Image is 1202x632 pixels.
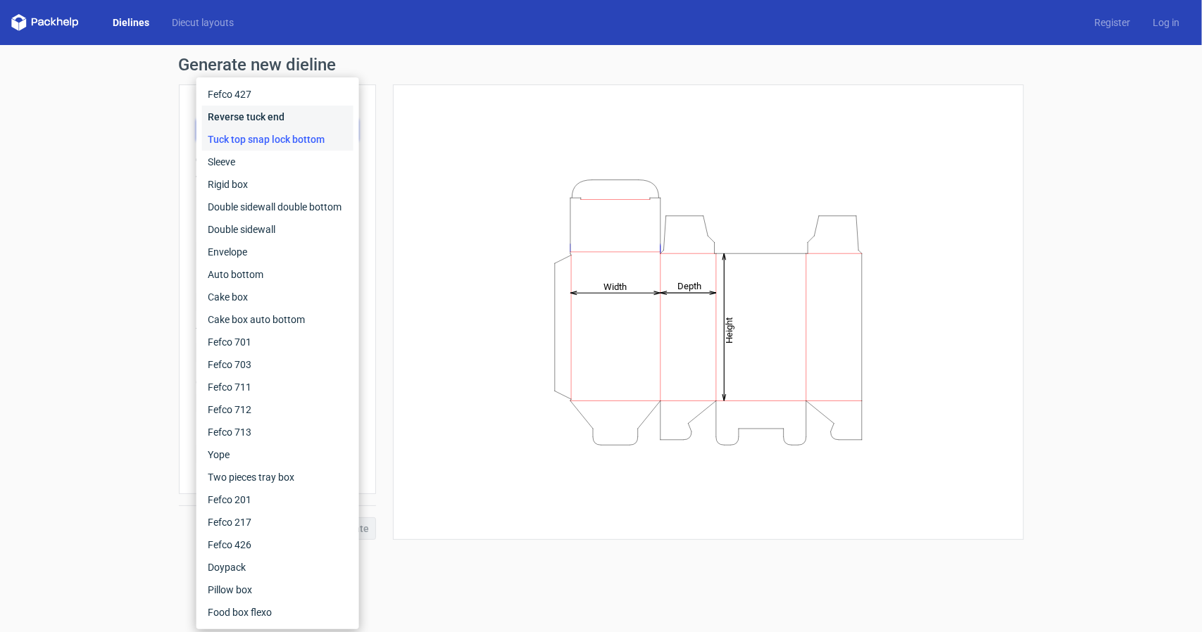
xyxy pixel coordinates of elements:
div: Fefco 712 [202,398,353,421]
div: Auto bottom [202,263,353,286]
div: Doypack [202,556,353,579]
tspan: Width [603,281,626,291]
div: Yope [202,443,353,466]
a: Register [1083,15,1141,30]
div: Fefco 713 [202,421,353,443]
div: Fefco 217 [202,511,353,533]
a: Log in [1141,15,1191,30]
div: Fefco 427 [202,83,353,106]
div: Two pieces tray box [202,466,353,488]
div: Rigid box [202,173,353,196]
tspan: Depth [677,281,701,291]
div: Fefco 703 [202,353,353,376]
div: Reverse tuck end [202,106,353,128]
a: Diecut layouts [161,15,245,30]
div: Cake box [202,286,353,308]
div: Fefco 701 [202,331,353,353]
div: Double sidewall [202,218,353,241]
div: Fefco 201 [202,488,353,511]
div: Double sidewall double bottom [202,196,353,218]
div: Pillow box [202,579,353,601]
div: Envelope [202,241,353,263]
div: Tuck top snap lock bottom [202,128,353,151]
div: Food box flexo [202,601,353,624]
div: Fefco 426 [202,533,353,556]
a: Dielines [101,15,161,30]
div: Cake box auto bottom [202,308,353,331]
h1: Generate new dieline [179,56,1024,73]
tspan: Height [724,317,734,343]
div: Fefco 711 [202,376,353,398]
div: Sleeve [202,151,353,173]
